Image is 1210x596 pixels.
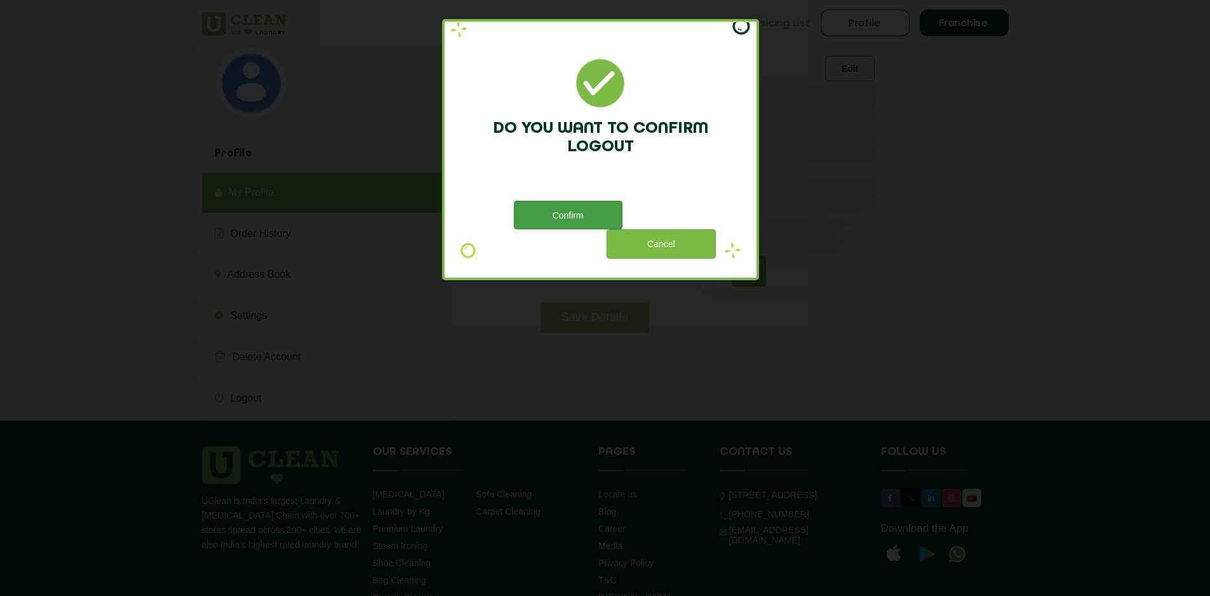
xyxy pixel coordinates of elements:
img: confirm_pop_icon.png [576,59,624,107]
img: Laundry [460,243,476,259]
img: Laundry wash and iron [725,243,741,259]
img: laundry wash and fold [732,22,750,35]
h1: Do you want to confirm logout [464,120,737,156]
button: Cancel [607,229,715,258]
button: Confirm [514,201,622,229]
img: Laundry wash and iron [451,22,467,37]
